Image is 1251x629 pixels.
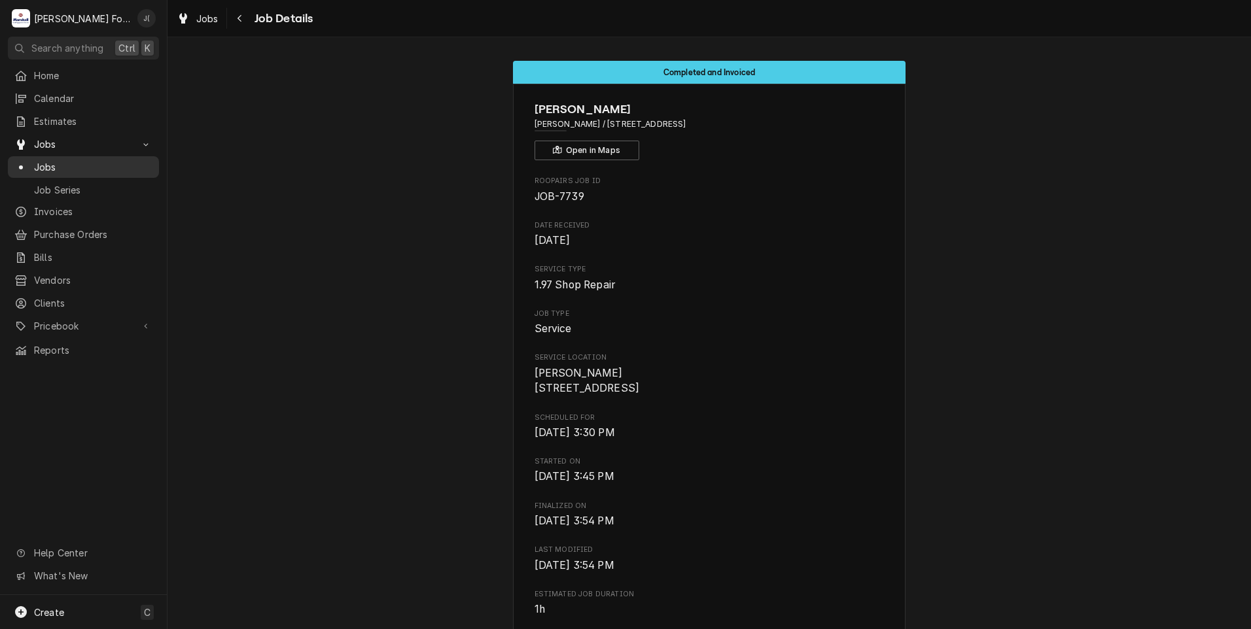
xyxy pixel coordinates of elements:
span: Estimated Job Duration [535,602,885,617]
span: Job Type [535,321,885,337]
div: J( [137,9,156,27]
span: Name [535,101,885,118]
span: Address [535,118,885,130]
div: Finalized On [535,501,885,529]
button: Search anythingCtrlK [8,37,159,59]
span: Finalized On [535,513,885,529]
span: Jobs [196,12,219,25]
div: Service Location [535,352,885,396]
a: Invoices [8,201,159,222]
div: Started On [535,456,885,484]
span: [PERSON_NAME] [STREET_ADDRESS] [535,367,640,395]
span: Job Series [34,183,152,197]
div: Roopairs Job ID [535,176,885,204]
span: Jobs [34,160,152,174]
a: Bills [8,246,159,268]
a: Job Series [8,179,159,201]
span: [DATE] 3:54 PM [535,559,614,571]
span: What's New [34,569,151,583]
span: Reports [34,343,152,357]
span: Service Type [535,264,885,275]
span: Pricebook [34,319,133,333]
span: K [145,41,150,55]
span: [DATE] 3:30 PM [535,426,615,439]
span: Bills [34,250,152,264]
span: Estimates [34,114,152,128]
span: Help Center [34,546,151,560]
span: Service [535,322,572,335]
button: Navigate back [230,8,251,29]
span: 1h [535,603,545,615]
span: Job Type [535,309,885,319]
span: Service Type [535,277,885,293]
a: Purchase Orders [8,224,159,245]
a: Go to Jobs [8,133,159,155]
a: Calendar [8,88,159,109]
a: Reports [8,339,159,361]
span: Last Modified [535,558,885,573]
a: Clients [8,292,159,314]
span: Jobs [34,137,133,151]
div: Job Type [535,309,885,337]
a: Jobs [8,156,159,178]
div: Client Information [535,101,885,160]
div: Estimated Job Duration [535,589,885,617]
div: Last Modified [535,545,885,573]
span: Purchase Orders [34,228,152,241]
a: Jobs [171,8,224,29]
div: [PERSON_NAME] Food Equipment Service [34,12,130,25]
span: C [144,605,150,619]
span: Completed and Invoiced [663,68,756,76]
span: [DATE] 3:45 PM [535,470,614,483]
span: Search anything [31,41,103,55]
span: 1.97 Shop Repair [535,279,616,291]
div: Marshall Food Equipment Service's Avatar [12,9,30,27]
span: Service Location [535,365,885,396]
div: Jeff Debigare (109)'s Avatar [137,9,156,27]
a: Estimates [8,110,159,132]
button: Open in Maps [535,141,639,160]
span: Last Modified [535,545,885,555]
span: Service Location [535,352,885,363]
div: Status [513,61,906,84]
a: Vendors [8,269,159,291]
span: Finalized On [535,501,885,511]
span: [DATE] [535,234,571,246]
span: Job Details [251,10,313,27]
span: Calendar [34,92,152,105]
span: JOB-7739 [535,190,584,203]
span: Estimated Job Duration [535,589,885,600]
span: Ctrl [118,41,135,55]
span: Roopairs Job ID [535,176,885,186]
div: M [12,9,30,27]
div: Service Type [535,264,885,292]
span: Date Received [535,233,885,248]
a: Home [8,65,159,86]
span: Started On [535,469,885,484]
span: Clients [34,296,152,310]
span: Roopairs Job ID [535,189,885,205]
span: Home [34,69,152,82]
span: Vendors [34,273,152,287]
span: [DATE] 3:54 PM [535,515,614,527]
span: Date Received [535,220,885,231]
a: Go to Help Center [8,542,159,564]
span: Scheduled For [535,425,885,441]
span: Started On [535,456,885,467]
div: Scheduled For [535,413,885,441]
div: Date Received [535,220,885,248]
a: Go to What's New [8,565,159,586]
a: Go to Pricebook [8,315,159,337]
span: Invoices [34,205,152,218]
span: Scheduled For [535,413,885,423]
span: Create [34,607,64,618]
